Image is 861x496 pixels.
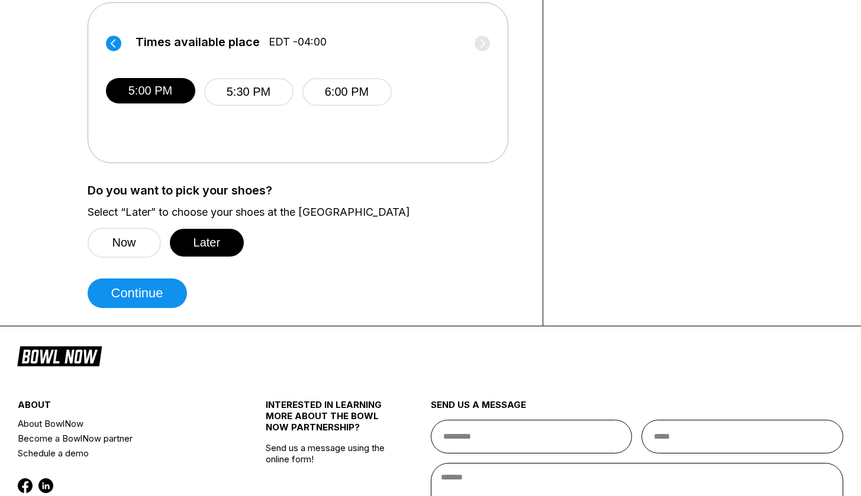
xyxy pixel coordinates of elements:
[170,229,244,257] button: Later
[88,184,525,197] label: Do you want to pick your shoes?
[106,78,195,103] button: 5:00 PM
[266,399,389,442] div: INTERESTED IN LEARNING MORE ABOUT THE BOWL NOW PARTNERSHIP?
[88,206,525,219] label: Select “Later” to choose your shoes at the [GEOGRAPHIC_DATA]
[88,278,187,308] button: Continue
[88,228,161,258] button: Now
[269,35,327,48] span: EDT -04:00
[18,446,224,461] a: Schedule a demo
[17,115,106,142] button: 4:30 PM
[204,78,294,106] button: 5:30 PM
[18,416,224,431] a: About BowlNow
[431,399,844,420] div: send us a message
[18,431,224,446] a: Become a BowlNow partner
[302,78,392,106] button: 6:00 PM
[18,399,224,416] div: about
[136,35,260,48] span: Times available place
